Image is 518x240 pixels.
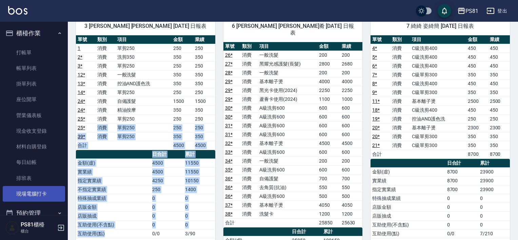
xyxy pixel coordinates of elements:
td: 10150 [183,176,215,185]
td: 250 [172,123,193,132]
td: 250 [172,114,193,123]
td: 一般洗髮 [258,68,317,77]
td: 25850 [317,218,340,227]
td: A級洗剪600 [258,104,317,112]
td: 4500 [317,139,340,148]
table: a dense table [76,35,215,150]
td: 2250 [340,86,363,95]
div: PS81 [465,7,478,15]
td: 消費 [96,132,115,141]
td: 450 [488,79,510,88]
td: C級洗剪400 [410,106,466,114]
td: 550 [317,183,340,192]
td: 消費 [391,88,410,97]
a: 1 [78,45,80,51]
td: 基本離子燙 [258,201,317,209]
th: 項目 [116,35,172,44]
td: 消費 [96,123,115,132]
td: 互助使用(不含點) [76,220,151,229]
td: 350 [172,70,193,79]
td: 2800 [317,59,340,68]
td: 350 [193,106,215,114]
td: A級洗剪600 [258,148,317,156]
td: 600 [317,165,340,174]
td: 0 [151,203,183,211]
table: a dense table [371,35,510,159]
button: save [438,4,451,18]
td: 0 [478,220,510,229]
th: 日合計 [290,227,322,236]
td: 0 [151,194,183,203]
td: 2300 [488,123,510,132]
td: 250 [172,44,193,53]
td: 4050 [317,201,340,209]
td: 1500 [193,97,215,106]
td: 基本離子燙 [410,123,466,132]
td: 消費 [391,141,410,150]
td: 單剪250 [116,88,172,97]
td: A級洗剪600 [258,112,317,121]
a: 營業儀表板 [3,108,65,123]
td: 0 [183,203,215,211]
td: 店販金額 [76,203,151,211]
td: 0 [445,203,478,211]
td: 250 [172,61,193,70]
td: A級洗剪600 [258,165,317,174]
td: 7/210 [478,229,510,238]
td: C級洗剪400 [410,44,466,53]
td: 消費 [391,97,410,106]
td: 1000 [340,95,363,104]
td: 200 [340,156,363,165]
td: 消費 [240,201,258,209]
td: 消費 [391,53,410,61]
a: 現金收支登錄 [3,123,65,139]
td: 互助使用(不含點) [371,220,445,229]
td: 4050 [340,201,363,209]
th: 類別 [391,35,410,44]
td: 2500 [488,97,510,106]
td: 基本離子燙 [258,139,317,148]
th: 業績 [488,35,510,44]
td: 0 [183,220,215,229]
th: 金額 [172,35,193,44]
td: 350 [466,132,488,141]
td: 去角質(抗油) [258,183,317,192]
td: 消費 [96,106,115,114]
td: 23900 [478,167,510,176]
td: 2250 [317,86,340,95]
td: 消費 [240,183,258,192]
td: 500 [340,192,363,201]
a: 每日結帳 [3,154,65,170]
td: 消費 [240,139,258,148]
td: 350 [172,132,193,141]
td: 450 [488,53,510,61]
td: 消費 [240,86,258,95]
th: 日合計 [151,150,183,159]
td: 250 [193,44,215,53]
td: C級洗剪400 [410,61,466,70]
a: 排班表 [3,170,65,186]
td: 600 [317,104,340,112]
td: 200 [340,51,363,59]
td: 消費 [240,165,258,174]
button: 預約管理 [3,204,65,222]
td: 4000 [317,77,340,86]
td: 0 [151,211,183,220]
td: 450 [488,44,510,53]
td: 11550 [183,167,215,176]
td: 店販金額 [371,203,445,211]
td: 450 [466,106,488,114]
td: A級洗剪600 [258,192,317,201]
td: 250 [488,114,510,123]
td: 25630 [340,218,363,227]
td: 450 [488,61,510,70]
td: 450 [466,53,488,61]
td: 8700 [445,185,478,194]
td: C級單剪300 [410,132,466,141]
td: 200 [317,68,340,77]
td: 1500 [172,97,193,106]
img: Person [5,221,19,235]
td: 350 [488,88,510,97]
td: 8700 [445,167,478,176]
td: 單剪250 [116,114,172,123]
